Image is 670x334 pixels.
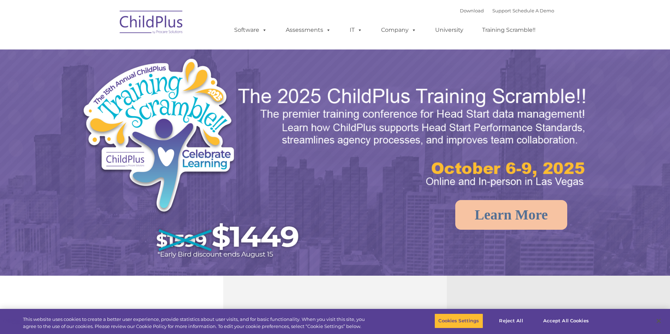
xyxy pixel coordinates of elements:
[475,23,542,37] a: Training Scramble!!
[460,8,554,13] font: |
[489,314,533,328] button: Reject All
[460,8,484,13] a: Download
[116,6,187,41] img: ChildPlus by Procare Solutions
[428,23,470,37] a: University
[539,314,593,328] button: Accept All Cookies
[492,8,511,13] a: Support
[98,76,128,81] span: Phone number
[23,316,368,330] div: This website uses cookies to create a better user experience, provide statistics about user visit...
[279,23,338,37] a: Assessments
[374,23,423,37] a: Company
[343,23,369,37] a: IT
[434,314,483,328] button: Cookies Settings
[98,47,120,52] span: Last name
[512,8,554,13] a: Schedule A Demo
[455,200,567,230] a: Learn More
[651,313,666,329] button: Close
[227,23,274,37] a: Software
